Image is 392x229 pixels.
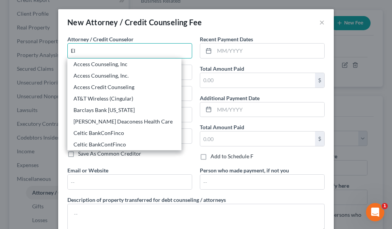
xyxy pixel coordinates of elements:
label: Total Amount Paid [200,123,244,131]
div: Access Counseling, Inc. [73,72,175,80]
input: -- [200,175,324,189]
div: Celtic BankConFinco [73,129,175,137]
input: Search creditor by name... [67,43,192,58]
label: Total Amount Paid [200,65,244,73]
div: [PERSON_NAME] Deaconess Health Care [73,118,175,125]
input: 0.00 [200,132,315,146]
label: Recent Payment Dates [200,35,253,43]
input: 0.00 [200,73,315,88]
input: MM/YYYY [214,44,324,58]
span: 1 [382,203,388,209]
input: -- [68,175,192,189]
label: Description of property transferred for debt counseling / attorneys [67,196,226,204]
input: MM/YYYY [214,102,324,117]
div: Access Counseling, Inc [73,60,175,68]
label: Add to Schedule F [211,153,253,160]
button: × [319,18,325,27]
span: Attorney / Credit Counselor [67,36,134,42]
label: Save As Common Creditor [78,150,141,158]
div: $ [315,132,324,146]
iframe: Intercom live chat [366,203,384,221]
div: Access Credit Counseling [73,83,175,91]
span: New [67,18,84,27]
label: Email or Website [67,166,108,174]
div: Barclays Bank [US_STATE] [73,106,175,114]
div: Celtic BankContFinco [73,141,175,148]
div: $ [315,73,324,88]
label: Person who made payment, if not you [200,166,289,174]
label: Additional Payment Date [200,94,260,102]
div: AT&T Wireless (Cingular) [73,95,175,102]
span: Attorney / Credit Counseling Fee [86,18,202,27]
